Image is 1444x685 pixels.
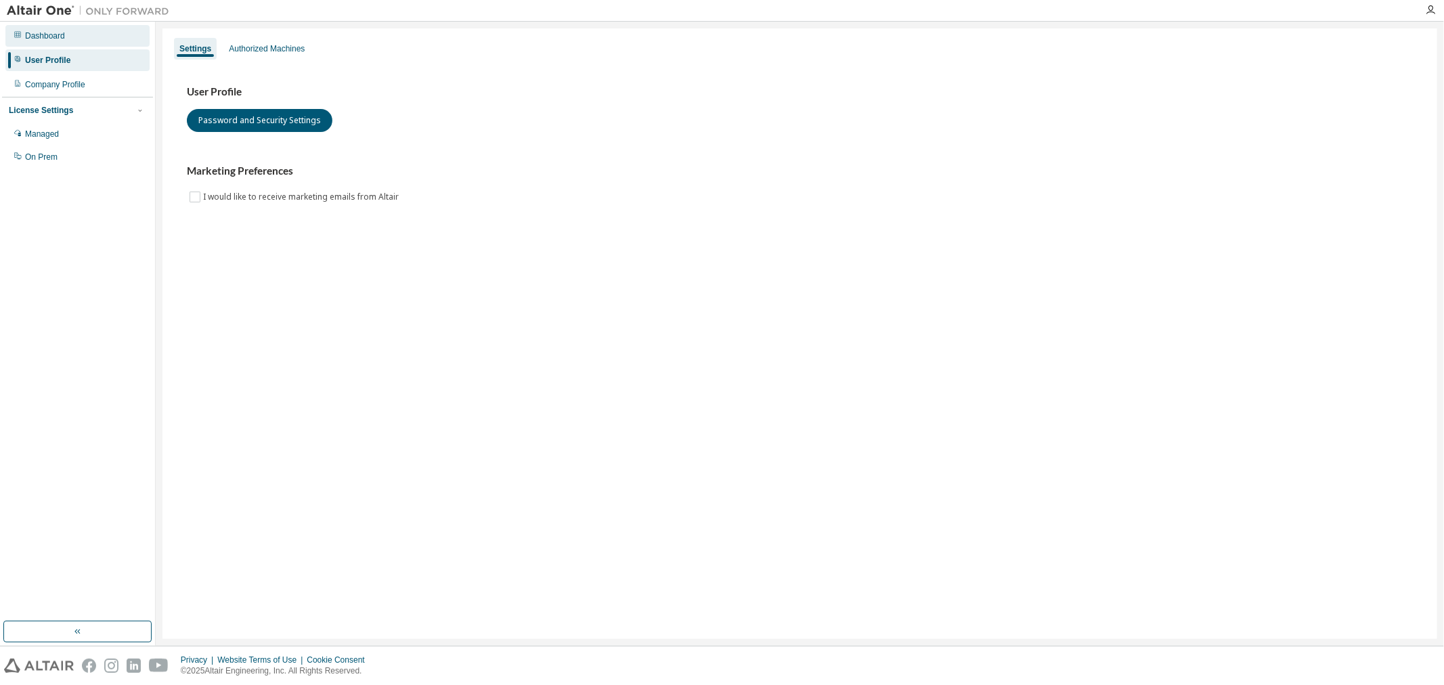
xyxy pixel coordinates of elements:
[217,655,307,665] div: Website Terms of Use
[25,55,70,66] div: User Profile
[25,30,65,41] div: Dashboard
[181,655,217,665] div: Privacy
[187,85,1413,99] h3: User Profile
[25,79,85,90] div: Company Profile
[187,109,332,132] button: Password and Security Settings
[181,665,373,677] p: © 2025 Altair Engineering, Inc. All Rights Reserved.
[4,659,74,673] img: altair_logo.svg
[203,189,401,205] label: I would like to receive marketing emails from Altair
[25,152,58,162] div: On Prem
[307,655,372,665] div: Cookie Consent
[7,4,176,18] img: Altair One
[9,105,73,116] div: License Settings
[229,43,305,54] div: Authorized Machines
[149,659,169,673] img: youtube.svg
[179,43,211,54] div: Settings
[82,659,96,673] img: facebook.svg
[104,659,118,673] img: instagram.svg
[127,659,141,673] img: linkedin.svg
[25,129,59,139] div: Managed
[187,164,1413,178] h3: Marketing Preferences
